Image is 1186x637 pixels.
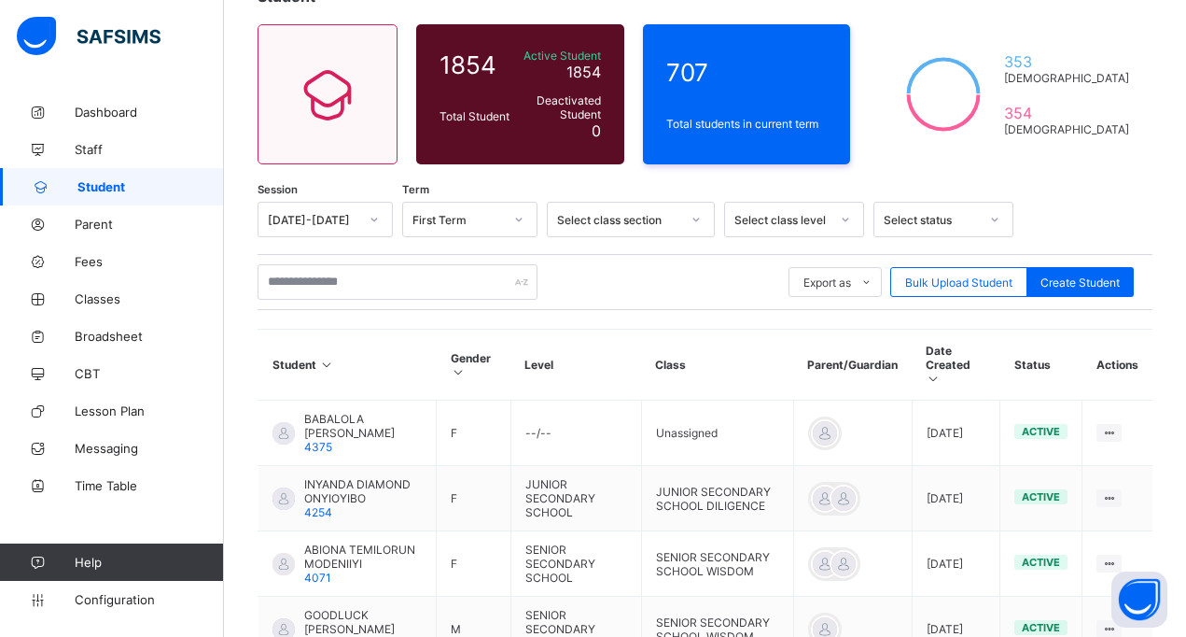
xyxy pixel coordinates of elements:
[666,58,828,87] span: 707
[437,401,511,466] td: F
[435,105,514,128] div: Total Student
[519,49,601,63] span: Active Student
[510,330,641,401] th: Level
[75,441,224,456] span: Messaging
[440,50,509,79] span: 1854
[666,117,828,131] span: Total students in current term
[75,105,224,120] span: Dashboard
[304,608,422,636] span: GOODLUCK [PERSON_NAME]
[437,531,511,597] td: F
[641,531,793,597] td: SENIOR SECONDARY SCHOOL WISDOM
[793,330,912,401] th: Parent/Guardian
[75,142,224,157] span: Staff
[75,329,224,344] span: Broadsheet
[1082,330,1152,401] th: Actions
[641,330,793,401] th: Class
[510,401,641,466] td: --/--
[1040,276,1120,290] span: Create Student
[75,254,224,269] span: Fees
[510,531,641,597] td: SENIOR SECONDARY SCHOOL
[1022,556,1060,569] span: active
[258,330,437,401] th: Student
[402,183,429,196] span: Term
[1022,425,1060,438] span: active
[304,505,332,519] span: 4254
[451,365,467,379] i: Sort in Ascending Order
[905,276,1012,290] span: Bulk Upload Student
[258,183,298,196] span: Session
[641,466,793,531] td: JUNIOR SECONDARY SCHOOL DILIGENCE
[17,17,160,56] img: safsims
[557,213,680,227] div: Select class section
[304,440,332,454] span: 4375
[803,276,851,290] span: Export as
[75,366,224,381] span: CBT
[437,466,511,531] td: F
[1022,490,1060,503] span: active
[412,213,503,227] div: First Term
[304,477,422,505] span: INYANDA DIAMOND ONYIOYIBO
[566,63,601,81] span: 1854
[734,213,830,227] div: Select class level
[1004,104,1129,122] span: 354
[884,213,979,227] div: Select status
[75,403,224,418] span: Lesson Plan
[304,412,422,440] span: BABALOLA [PERSON_NAME]
[268,213,358,227] div: [DATE]-[DATE]
[1000,330,1082,401] th: Status
[912,401,1000,466] td: [DATE]
[75,592,223,607] span: Configuration
[1004,71,1129,85] span: [DEMOGRAPHIC_DATA]
[912,330,1000,401] th: Date Created
[75,478,224,493] span: Time Table
[519,93,601,121] span: Deactivated Student
[592,121,601,140] span: 0
[1004,52,1129,71] span: 353
[437,330,511,401] th: Gender
[510,466,641,531] td: JUNIOR SECONDARY SCHOOL
[75,291,224,306] span: Classes
[319,358,335,372] i: Sort in Ascending Order
[304,543,422,571] span: ABIONA TEMILORUN MODENIIYI
[75,217,224,232] span: Parent
[926,372,942,386] i: Sort in Ascending Order
[912,531,1000,597] td: [DATE]
[75,555,223,570] span: Help
[1111,572,1167,628] button: Open asap
[304,571,331,585] span: 4071
[77,179,224,194] span: Student
[641,401,793,466] td: Unassigned
[1004,122,1129,136] span: [DEMOGRAPHIC_DATA]
[912,466,1000,531] td: [DATE]
[1022,621,1060,634] span: active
